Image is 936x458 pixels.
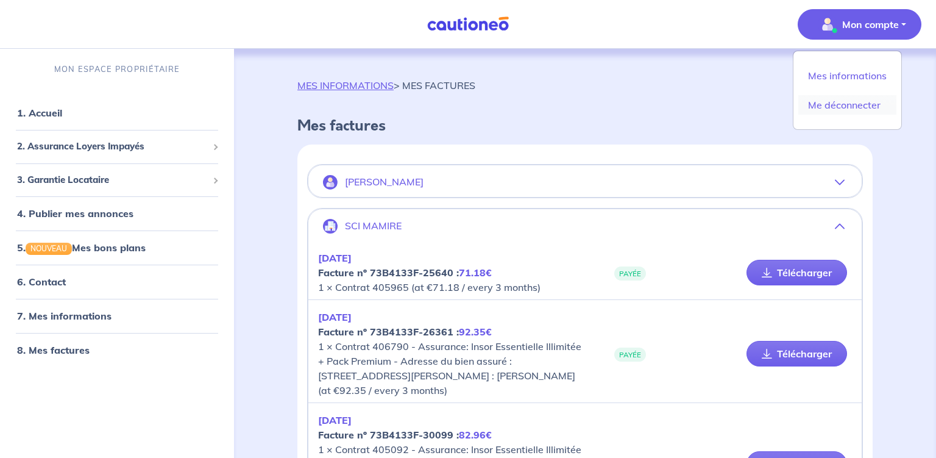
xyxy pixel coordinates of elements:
p: 1 × Contrat 406790 - Assurance: Insor Essentielle Illimitée + Pack Premium - Adresse du bien assu... [318,310,585,398]
a: 6. Contact [17,276,66,288]
span: PAYÉE [614,348,646,362]
em: [DATE] [318,414,352,426]
p: > MES FACTURES [297,78,475,93]
a: 4. Publier mes annonces [17,207,133,220]
button: SCI MAMIRE [308,212,862,241]
a: 7. Mes informations [17,310,112,322]
span: 2. Assurance Loyers Impayés [17,140,208,154]
div: 3. Garantie Locataire [5,168,229,192]
button: illu_account_valid_menu.svgMon compte [798,9,921,40]
a: Télécharger [746,260,847,285]
div: 7. Mes informations [5,304,229,328]
img: illu_account_valid_menu.svg [818,15,837,34]
img: illu_account.svg [323,175,338,190]
a: Me déconnecter [798,95,896,115]
button: [PERSON_NAME] [308,168,862,197]
h4: Mes factures [297,117,873,135]
em: [DATE] [318,252,352,264]
a: 5.NOUVEAUMes bons plans [17,242,146,254]
div: 4. Publier mes annonces [5,201,229,226]
img: Cautioneo [422,16,514,32]
em: 71.18€ [459,267,492,279]
strong: Facture nº 73B4133F-26361 : [318,326,492,338]
div: illu_account_valid_menu.svgMon compte [793,51,902,130]
div: 5.NOUVEAUMes bons plans [5,235,229,260]
a: MES INFORMATIONS [297,79,394,91]
p: MON ESPACE PROPRIÉTAIRE [54,63,180,75]
p: [PERSON_NAME] [345,176,424,188]
a: 1. Accueil [17,107,62,119]
em: 92.35€ [459,326,492,338]
strong: Facture nº 73B4133F-30099 : [318,429,492,441]
div: 8. Mes factures [5,338,229,362]
a: Mes informations [798,66,896,85]
p: Mon compte [842,17,899,32]
p: 1 × Contrat 405965 (at €71.18 / every 3 months) [318,251,585,295]
em: 82.96€ [459,429,492,441]
strong: Facture nº 73B4133F-25640 : [318,267,492,279]
span: 3. Garantie Locataire [17,173,208,187]
span: PAYÉE [614,267,646,281]
a: Télécharger [746,341,847,367]
div: 2. Assurance Loyers Impayés [5,135,229,159]
img: illu_company.svg [323,219,338,234]
em: [DATE] [318,311,352,323]
div: 1. Accueil [5,101,229,125]
a: 8. Mes factures [17,344,90,356]
p: SCI MAMIRE [345,220,402,232]
div: 6. Contact [5,270,229,294]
